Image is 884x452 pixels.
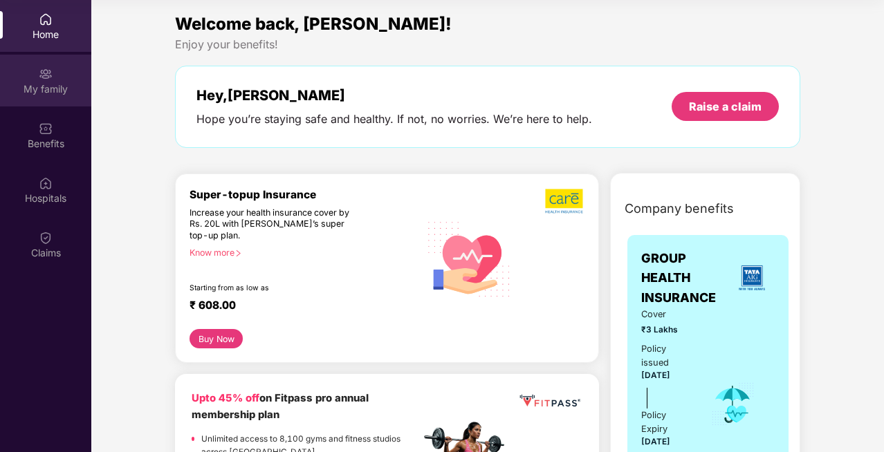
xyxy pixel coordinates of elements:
[192,392,259,404] b: Upto 45% off
[641,370,670,380] span: [DATE]
[175,37,800,52] div: Enjoy your benefits!
[641,437,670,446] span: [DATE]
[710,382,755,427] img: icon
[39,67,53,81] img: svg+xml;base64,PHN2ZyB3aWR0aD0iMjAiIGhlaWdodD0iMjAiIHZpZXdCb3g9IjAgMCAyMCAyMCIgZmlsbD0ibm9uZSIgeG...
[39,12,53,26] img: svg+xml;base64,PHN2ZyBpZD0iSG9tZSIgeG1sbnM9Imh0dHA6Ly93d3cudzMub3JnLzIwMDAvc3ZnIiB3aWR0aD0iMjAiIG...
[175,14,452,34] span: Welcome back, [PERSON_NAME]!
[641,249,729,308] span: GROUP HEALTH INSURANCE
[39,176,53,190] img: svg+xml;base64,PHN2ZyBpZD0iSG9zcGl0YWxzIiB4bWxucz0iaHR0cDovL3d3dy53My5vcmcvMjAwMC9zdmciIHdpZHRoPS...
[545,188,584,214] img: b5dec4f62d2307b9de63beb79f102df3.png
[641,342,692,370] div: Policy issued
[641,308,692,321] span: Cover
[517,390,582,411] img: fppp.png
[39,122,53,135] img: svg+xml;base64,PHN2ZyBpZD0iQmVuZWZpdHMiIHhtbG5zPSJodHRwOi8vd3d3LnczLm9yZy8yMDAwL3N2ZyIgd2lkdGg9Ij...
[192,392,369,420] b: on Fitpass pro annual membership plan
[190,247,412,257] div: Know more
[625,199,734,218] span: Company benefits
[641,323,692,337] span: ₹3 Lakhs
[196,112,592,126] div: Hope you’re staying safe and healthy. If not, no worries. We’re here to help.
[733,259,771,296] img: insurerLogo
[39,231,53,245] img: svg+xml;base64,PHN2ZyBpZD0iQ2xhaW0iIHhtbG5zPSJodHRwOi8vd3d3LnczLm9yZy8yMDAwL3N2ZyIgd2lkdGg9IjIwIi...
[689,99,762,114] div: Raise a claim
[190,329,243,348] button: Buy Now
[190,207,360,242] div: Increase your health insurance cover by Rs. 20L with [PERSON_NAME]’s super top-up plan.
[190,299,406,315] div: ₹ 608.00
[196,87,592,104] div: Hey, [PERSON_NAME]
[420,208,519,308] img: svg+xml;base64,PHN2ZyB4bWxucz0iaHR0cDovL3d3dy53My5vcmcvMjAwMC9zdmciIHhtbG5zOnhsaW5rPSJodHRwOi8vd3...
[641,408,692,436] div: Policy Expiry
[190,283,361,293] div: Starting from as low as
[190,188,420,201] div: Super-topup Insurance
[234,249,242,257] span: right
